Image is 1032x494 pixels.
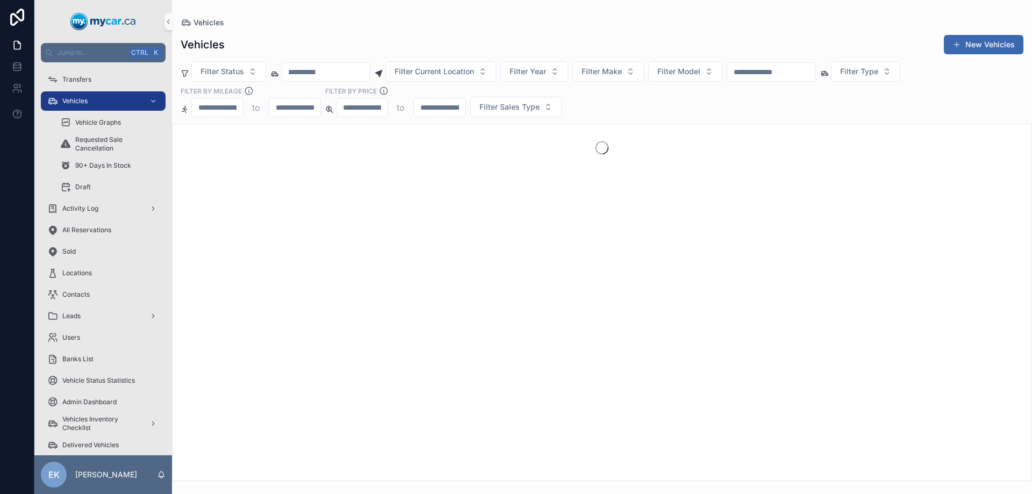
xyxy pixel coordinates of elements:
[831,61,900,82] button: Select Button
[252,101,260,114] p: to
[41,91,166,111] a: Vehicles
[181,17,224,28] a: Vehicles
[41,285,166,304] a: Contacts
[41,70,166,89] a: Transfers
[397,101,405,114] p: to
[325,86,377,96] label: FILTER BY PRICE
[582,66,622,77] span: Filter Make
[54,156,166,175] a: 90+ Days In Stock
[41,199,166,218] a: Activity Log
[54,134,166,154] a: Requested Sale Cancellation
[62,226,111,234] span: All Reservations
[840,66,878,77] span: Filter Type
[152,48,160,57] span: K
[62,204,98,213] span: Activity Log
[130,47,149,58] span: Ctrl
[62,290,90,299] span: Contacts
[62,312,81,320] span: Leads
[62,75,91,84] span: Transfers
[62,97,88,105] span: Vehicles
[944,35,1023,54] button: New Vehicles
[41,242,166,261] a: Sold
[657,66,700,77] span: Filter Model
[41,349,166,369] a: Banks List
[41,435,166,455] a: Delivered Vehicles
[62,355,94,363] span: Banks List
[62,398,117,406] span: Admin Dashboard
[395,66,474,77] span: Filter Current Location
[41,306,166,326] a: Leads
[181,86,242,96] label: Filter By Mileage
[572,61,644,82] button: Select Button
[41,220,166,240] a: All Reservations
[70,13,136,30] img: App logo
[479,102,540,112] span: Filter Sales Type
[34,62,172,455] div: scrollable content
[54,177,166,197] a: Draft
[510,66,546,77] span: Filter Year
[75,469,137,480] p: [PERSON_NAME]
[648,61,722,82] button: Select Button
[41,43,166,62] button: Jump to...CtrlK
[62,247,76,256] span: Sold
[181,37,225,52] h1: Vehicles
[75,183,91,191] span: Draft
[191,61,266,82] button: Select Button
[62,269,92,277] span: Locations
[75,135,155,153] span: Requested Sale Cancellation
[470,97,562,117] button: Select Button
[62,441,119,449] span: Delivered Vehicles
[385,61,496,82] button: Select Button
[58,48,126,57] span: Jump to...
[54,113,166,132] a: Vehicle Graphs
[62,415,141,432] span: Vehicles Inventory Checklist
[193,17,224,28] span: Vehicles
[41,371,166,390] a: Vehicle Status Statistics
[62,376,135,385] span: Vehicle Status Statistics
[62,333,80,342] span: Users
[48,468,60,481] span: EK
[500,61,568,82] button: Select Button
[41,414,166,433] a: Vehicles Inventory Checklist
[41,392,166,412] a: Admin Dashboard
[41,263,166,283] a: Locations
[75,161,131,170] span: 90+ Days In Stock
[41,328,166,347] a: Users
[75,118,121,127] span: Vehicle Graphs
[200,66,244,77] span: Filter Status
